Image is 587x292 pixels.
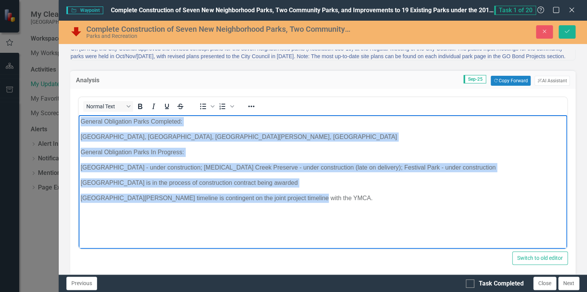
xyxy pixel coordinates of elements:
button: Italic [147,101,160,112]
iframe: Rich Text Area [79,115,567,249]
button: Bold [134,101,147,112]
div: Bullet list [196,101,216,112]
div: Complete Construction of Seven New Neighborhood Parks, Two Community Parks, and Improvements to 1... [86,25,351,33]
button: Strikethrough [174,101,187,112]
button: Reveal or hide additional toolbar items [245,101,258,112]
button: Copy Forward [491,76,530,86]
button: Switch to old editor [512,251,568,265]
button: AI Assistant [534,76,570,86]
span: Sep-25 [463,75,486,83]
span: Waypoint [66,7,103,14]
button: Previous [66,277,97,290]
div: Numbered list [216,101,235,112]
span: Normal Text [86,103,124,109]
img: Behind Schedule or Not Started [70,25,82,38]
button: Block Normal Text [83,101,133,112]
h3: Analysis [76,77,165,84]
div: Task Completed [479,279,524,288]
button: Next [558,277,579,290]
div: Parks and Recreation [86,33,351,39]
button: Close [533,277,556,290]
span: Complete Construction of Seven New Neighborhood Parks, Two Community Parks, and Improvements to 1... [111,7,561,14]
span: Task 1 of 20 [494,6,536,15]
button: Underline [160,101,173,112]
